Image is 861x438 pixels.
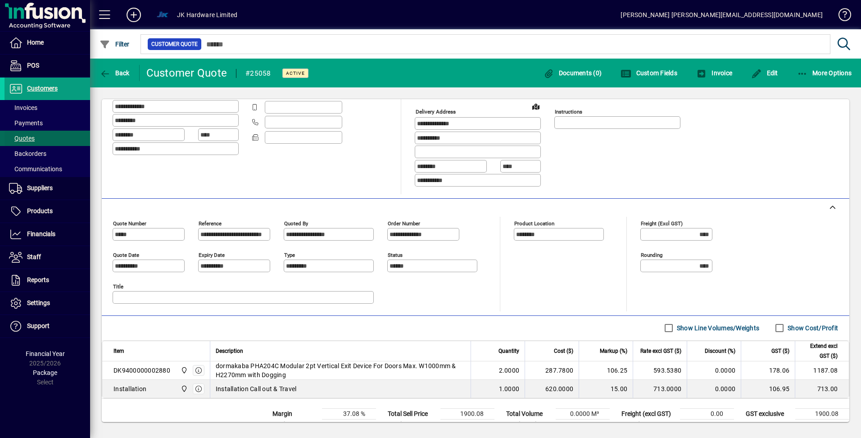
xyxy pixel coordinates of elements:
[617,408,680,419] td: Freight (excl GST)
[268,408,322,419] td: Margin
[383,419,440,430] td: Total Cost Price
[97,36,132,52] button: Filter
[680,408,734,419] td: 0.00
[388,220,420,226] mat-label: Order number
[440,408,494,419] td: 1900.08
[9,150,46,157] span: Backorders
[579,380,633,398] td: 15.00
[556,408,610,419] td: 0.0000 M³
[440,419,494,430] td: 1195.56
[525,361,579,380] td: 287.7800
[694,65,734,81] button: Invoice
[5,161,90,177] a: Communications
[9,165,62,173] span: Communications
[151,40,198,49] span: Customer Quote
[113,366,170,375] div: DK9400000002880
[113,346,124,356] span: Item
[5,146,90,161] a: Backorders
[27,253,41,260] span: Staff
[741,408,795,419] td: GST exclusive
[322,408,376,419] td: 37.08 %
[9,135,35,142] span: Quotes
[749,65,780,81] button: Edit
[795,361,849,380] td: 1187.08
[27,207,53,214] span: Products
[641,251,662,258] mat-label: Rounding
[388,251,403,258] mat-label: Status
[600,346,627,356] span: Markup (%)
[245,66,271,81] div: #25058
[621,8,823,22] div: [PERSON_NAME] [PERSON_NAME][EMAIL_ADDRESS][DOMAIN_NAME]
[113,251,139,258] mat-label: Quote date
[148,7,177,23] button: Profile
[9,104,37,111] span: Invoices
[5,100,90,115] a: Invoices
[284,220,308,226] mat-label: Quoted by
[696,69,732,77] span: Invoice
[286,70,305,76] span: Active
[5,292,90,315] a: Settings
[795,380,849,398] td: 713.00
[554,346,573,356] span: Cost ($)
[498,346,519,356] span: Quantity
[687,361,741,380] td: 0.0000
[5,200,90,223] a: Products
[541,65,604,81] button: Documents (0)
[268,419,322,430] td: Markup
[9,119,43,127] span: Payments
[5,55,90,77] a: POS
[33,369,57,376] span: Package
[322,419,376,430] td: 58.93 %
[27,184,53,192] span: Suppliers
[113,283,123,289] mat-label: Title
[639,366,681,375] div: 593.5380
[27,85,58,92] span: Customers
[797,69,852,77] span: More Options
[555,109,582,115] mat-label: Instructions
[113,220,146,226] mat-label: Quote number
[216,384,297,393] span: Installation Call out & Travel
[687,380,741,398] td: 0.0000
[27,62,39,69] span: POS
[27,322,50,329] span: Support
[499,384,520,393] span: 1.0000
[675,324,759,333] label: Show Line Volumes/Weights
[639,384,681,393] div: 713.0000
[795,65,854,81] button: More Options
[5,32,90,54] a: Home
[795,419,849,430] td: 285.01
[97,65,132,81] button: Back
[741,419,795,430] td: GST
[556,419,610,430] td: 0.0000 Kg
[514,220,554,226] mat-label: Product location
[383,408,440,419] td: Total Sell Price
[5,269,90,292] a: Reports
[705,346,735,356] span: Discount (%)
[27,230,55,237] span: Financials
[525,380,579,398] td: 620.0000
[113,384,146,393] div: Installation
[199,251,225,258] mat-label: Expiry date
[641,220,683,226] mat-label: Freight (excl GST)
[284,251,295,258] mat-label: Type
[100,41,130,48] span: Filter
[199,220,222,226] mat-label: Reference
[90,65,140,81] app-page-header-button: Back
[178,365,189,375] span: Auckland
[27,276,49,283] span: Reports
[751,69,778,77] span: Edit
[177,8,237,22] div: JK Hardware Limited
[832,2,850,31] a: Knowledge Base
[27,299,50,306] span: Settings
[543,69,602,77] span: Documents (0)
[741,361,795,380] td: 178.06
[5,115,90,131] a: Payments
[100,69,130,77] span: Back
[579,361,633,380] td: 106.25
[801,341,838,361] span: Extend excl GST ($)
[178,384,189,394] span: Auckland
[786,324,838,333] label: Show Cost/Profit
[680,419,734,430] td: 0.00
[26,350,65,357] span: Financial Year
[771,346,789,356] span: GST ($)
